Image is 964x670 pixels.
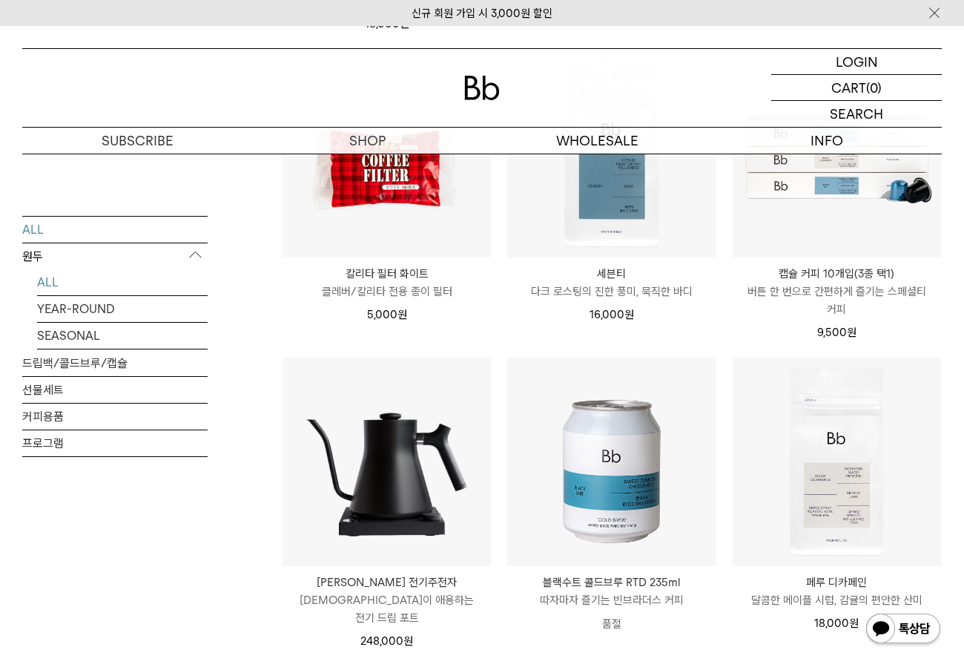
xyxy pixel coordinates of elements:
a: 캡슐 커피 10개입(3종 택1) 버튼 한 번으로 간편하게 즐기는 스페셜티 커피 [733,265,941,318]
img: 로고 [464,76,500,100]
a: ALL [37,269,208,295]
p: 원두 [22,243,208,269]
a: 선물세트 [22,376,208,402]
span: 원 [397,308,407,321]
img: 블랙수트 콜드브루 RTD 235ml [507,358,716,566]
a: SUBSCRIBE [22,128,252,154]
p: SEARCH [830,101,883,127]
span: 5,000 [367,308,407,321]
p: 따자마자 즐기는 빈브라더스 커피 [507,591,716,609]
p: INFO [712,128,942,154]
a: 세븐티 다크 로스팅의 진한 풍미, 묵직한 바디 [507,265,716,300]
a: SHOP [252,128,482,154]
a: 프로그램 [22,430,208,456]
img: 카카오톡 채널 1:1 채팅 버튼 [865,612,942,648]
a: 칼리타 필터 화이트 클레버/칼리타 전용 종이 필터 [283,265,491,300]
p: 캡슐 커피 10개입(3종 택1) [733,265,941,283]
p: CART [831,75,866,100]
img: 펠로우 스태그 전기주전자 [283,358,491,566]
a: 블랙수트 콜드브루 RTD 235ml 따자마자 즐기는 빈브라더스 커피 [507,574,716,609]
p: 버튼 한 번으로 간편하게 즐기는 스페셜티 커피 [733,283,941,318]
p: (0) [866,75,882,100]
span: 원 [403,634,413,648]
span: 9,500 [817,326,856,339]
span: 16,000 [590,308,634,321]
span: 원 [847,326,856,339]
a: 커피용품 [22,403,208,429]
p: 클레버/칼리타 전용 종이 필터 [283,283,491,300]
a: CART (0) [771,75,942,101]
img: 페루 디카페인 [733,358,941,566]
p: 페루 디카페인 [733,574,941,591]
p: 세븐티 [507,265,716,283]
span: 원 [849,617,859,630]
a: YEAR-ROUND [37,295,208,321]
span: 18,000 [814,617,859,630]
a: 페루 디카페인 달콤한 메이플 시럽, 감귤의 편안한 산미 [733,574,941,609]
p: [PERSON_NAME] 전기주전자 [283,574,491,591]
p: 블랙수트 콜드브루 RTD 235ml [507,574,716,591]
a: 신규 회원 가입 시 3,000원 할인 [412,7,552,20]
p: 다크 로스팅의 진한 풍미, 묵직한 바디 [507,283,716,300]
a: ALL [22,216,208,242]
a: [PERSON_NAME] 전기주전자 [DEMOGRAPHIC_DATA]이 애용하는 전기 드립 포트 [283,574,491,627]
a: 드립백/콜드브루/캡슐 [22,349,208,375]
p: WHOLESALE [482,128,712,154]
span: 248,000 [360,634,413,648]
a: LOGIN [771,49,942,75]
p: 칼리타 필터 화이트 [283,265,491,283]
a: SEASONAL [37,322,208,348]
p: LOGIN [836,49,878,74]
p: [DEMOGRAPHIC_DATA]이 애용하는 전기 드립 포트 [283,591,491,627]
span: 원 [624,308,634,321]
p: 달콤한 메이플 시럽, 감귤의 편안한 산미 [733,591,941,609]
p: 품절 [507,609,716,639]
